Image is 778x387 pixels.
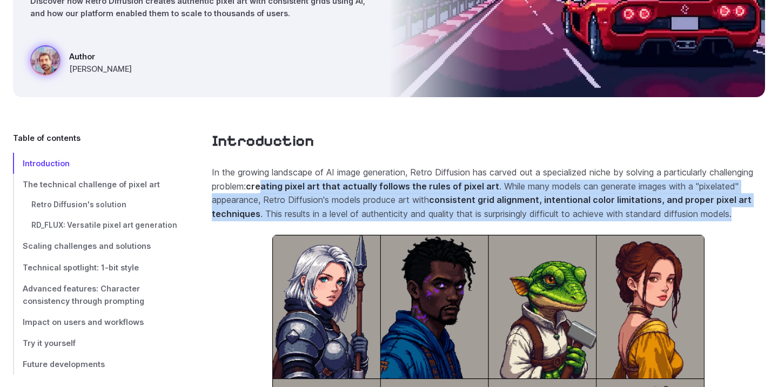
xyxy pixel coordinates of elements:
[212,132,314,151] a: Introduction
[23,241,151,250] span: Scaling challenges and solutions
[13,153,177,174] a: Introduction
[23,180,160,189] span: The technical challenge of pixel art
[246,181,499,192] strong: creating pixel art that actually follows the rules of pixel art
[13,311,177,332] a: Impact on users and workflows
[23,263,139,272] span: Technical spotlight: 1-bit style
[23,317,144,327] span: Impact on users and workflows
[23,284,144,305] span: Advanced features: Character consistency through prompting
[212,166,765,221] p: In the growing landscape of AI image generation, Retro Diffusion has carved out a specialized nic...
[13,235,177,256] a: Scaling challenges and solutions
[23,359,105,369] span: Future developments
[212,194,752,219] strong: consistent grid alignment, intentional color limitations, and proper pixel art techniques
[31,200,126,209] span: Retro Diffusion's solution
[23,338,76,348] span: Try it yourself
[31,221,177,229] span: RD_FLUX: Versatile pixel art generation
[23,159,70,168] span: Introduction
[13,174,177,195] a: The technical challenge of pixel art
[13,332,177,354] a: Try it yourself
[13,195,177,215] a: Retro Diffusion's solution
[13,278,177,311] a: Advanced features: Character consistency through prompting
[13,354,177,375] a: Future developments
[69,50,132,63] span: Author
[69,63,132,75] span: [PERSON_NAME]
[13,215,177,236] a: RD_FLUX: Versatile pixel art generation
[13,132,81,144] span: Table of contents
[13,257,177,278] a: Technical spotlight: 1-bit style
[30,45,132,80] a: a red sports car on a futuristic highway with a sunset and city skyline in the background, styled...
